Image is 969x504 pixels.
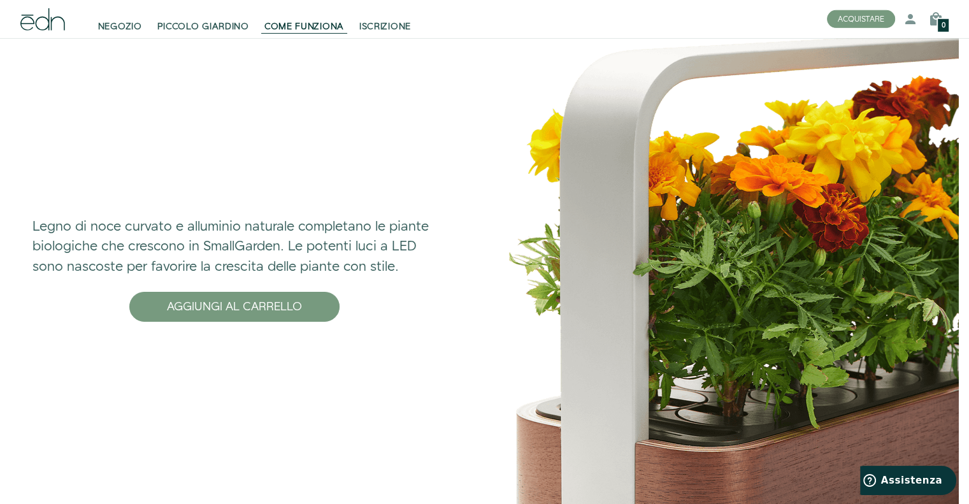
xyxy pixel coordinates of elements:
[942,20,945,31] font: 0
[827,10,895,28] button: ACQUISTARE
[352,5,419,33] a: ISCRIZIONE
[129,292,340,322] button: AGGIUNGI AL CARRELLO
[90,5,150,33] a: NEGOZIO
[167,299,302,315] font: AGGIUNGI AL CARRELLO
[860,466,956,498] iframe: Apre un widget che permette di trovare ulteriori informazioni
[838,14,884,25] font: ACQUISTARE
[98,20,142,33] font: NEGOZIO
[257,5,352,33] a: COME FUNZIONA
[32,217,429,276] font: Legno di noce curvato e alluminio naturale completano le piante biologiche che crescono in SmallG...
[150,5,257,33] a: PICCOLO GIARDINO
[264,20,344,33] font: COME FUNZIONA
[359,20,411,33] font: ISCRIZIONE
[157,20,249,33] font: PICCOLO GIARDINO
